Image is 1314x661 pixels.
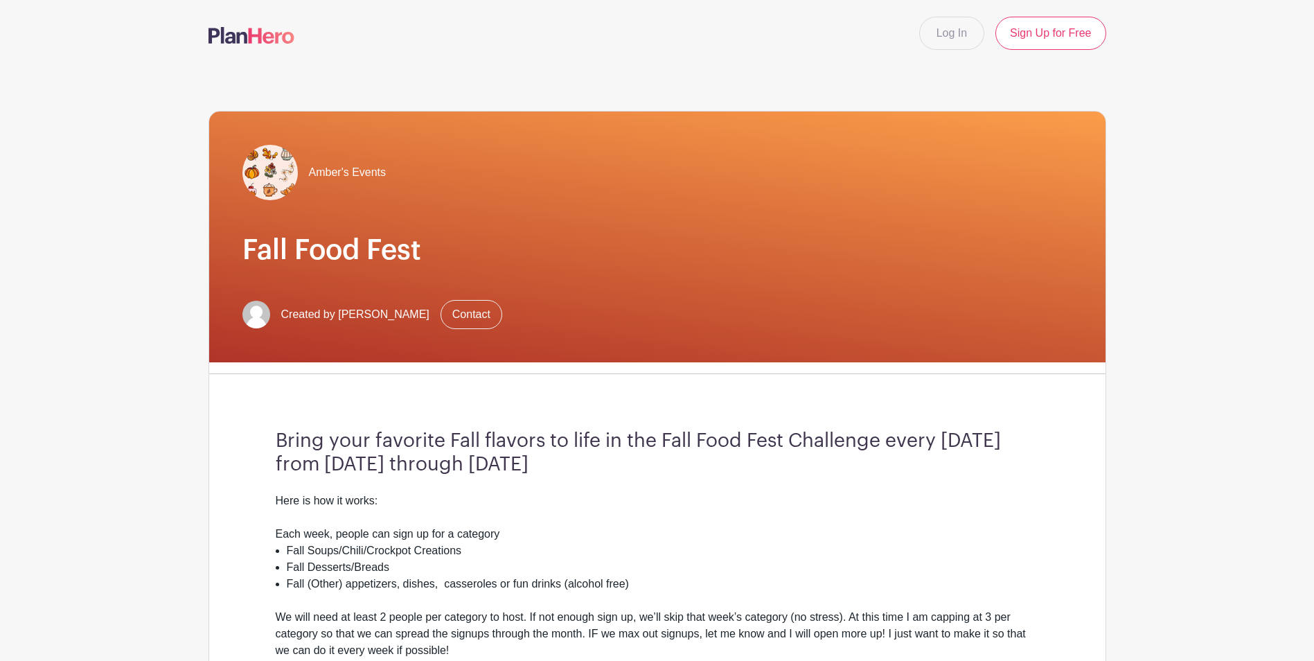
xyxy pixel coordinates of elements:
[287,543,1039,559] li: Fall Soups/Chili/Crockpot Creations
[995,17,1106,50] a: Sign Up for Free
[208,27,294,44] img: logo-507f7623f17ff9eddc593b1ce0a138ce2505c220e1c5a4e2b4648c50719b7d32.svg
[309,164,387,181] span: Amber's Events
[242,301,270,328] img: default-ce2991bfa6775e67f084385cd625a349d9dcbb7a52a09fb2fda1e96e2d18dcdb.png
[287,559,1039,576] li: Fall Desserts/Breads
[276,526,1039,543] div: Each week, people can sign up for a category
[276,430,1039,476] h3: Bring your favorite Fall flavors to life in the Fall Food Fest Challenge every [DATE] from [DATE]...
[276,609,1039,659] div: We will need at least 2 people per category to host. If not enough sign up, we’ll skip that week’...
[242,233,1072,267] h1: Fall Food Fest
[276,493,1039,509] div: Here is how it works:
[242,145,298,200] img: hand-drawn-doodle-autumn-set-illustration-fall-symbols-collection-cartoon-various-seasonal-elemen...
[919,17,984,50] a: Log In
[441,300,502,329] a: Contact
[287,576,1039,592] li: Fall (Other) appetizers, dishes, casseroles or fun drinks (alcohol free)
[281,306,429,323] span: Created by [PERSON_NAME]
